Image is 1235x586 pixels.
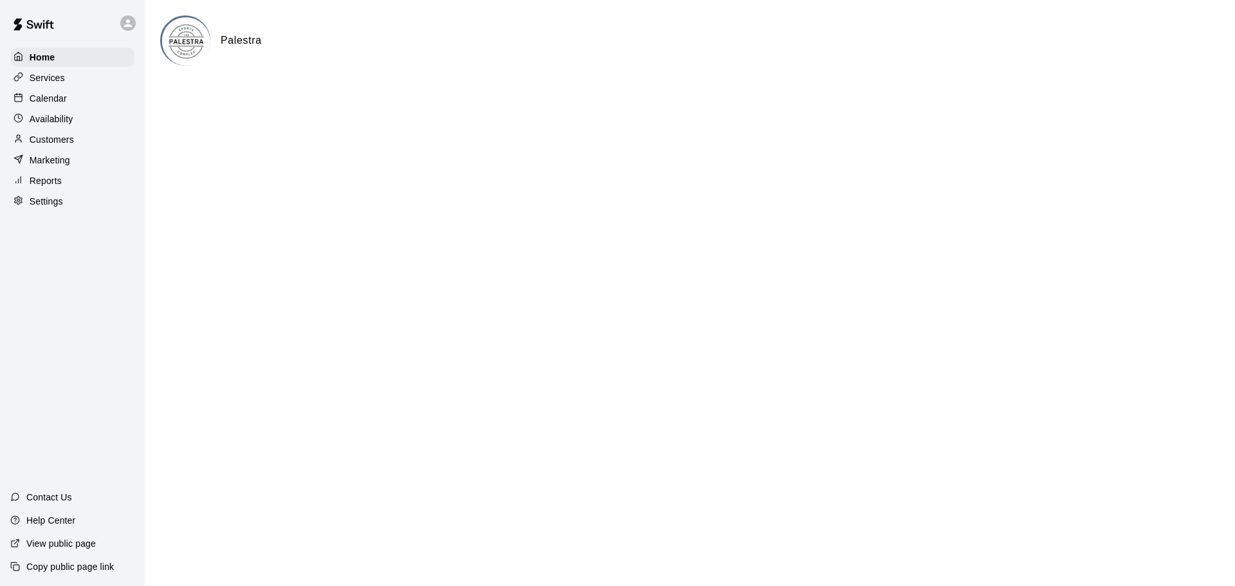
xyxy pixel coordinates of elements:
a: Marketing [10,151,134,170]
p: Copy public page link [26,560,114,573]
p: Marketing [30,154,70,167]
p: Settings [30,195,63,208]
p: Availability [30,113,73,125]
p: Home [30,51,55,64]
h6: Palestra [221,32,262,49]
a: Home [10,48,134,67]
p: Customers [30,133,74,146]
a: Customers [10,130,134,149]
p: Calendar [30,92,67,105]
a: Services [10,68,134,87]
p: Services [30,71,65,84]
p: Reports [30,174,62,187]
a: Availability [10,109,134,129]
p: View public page [26,537,96,550]
img: Palestra logo [162,17,210,66]
a: Settings [10,192,134,211]
a: Reports [10,171,134,190]
a: Calendar [10,89,134,108]
p: Help Center [26,514,75,527]
p: Contact Us [26,491,72,504]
